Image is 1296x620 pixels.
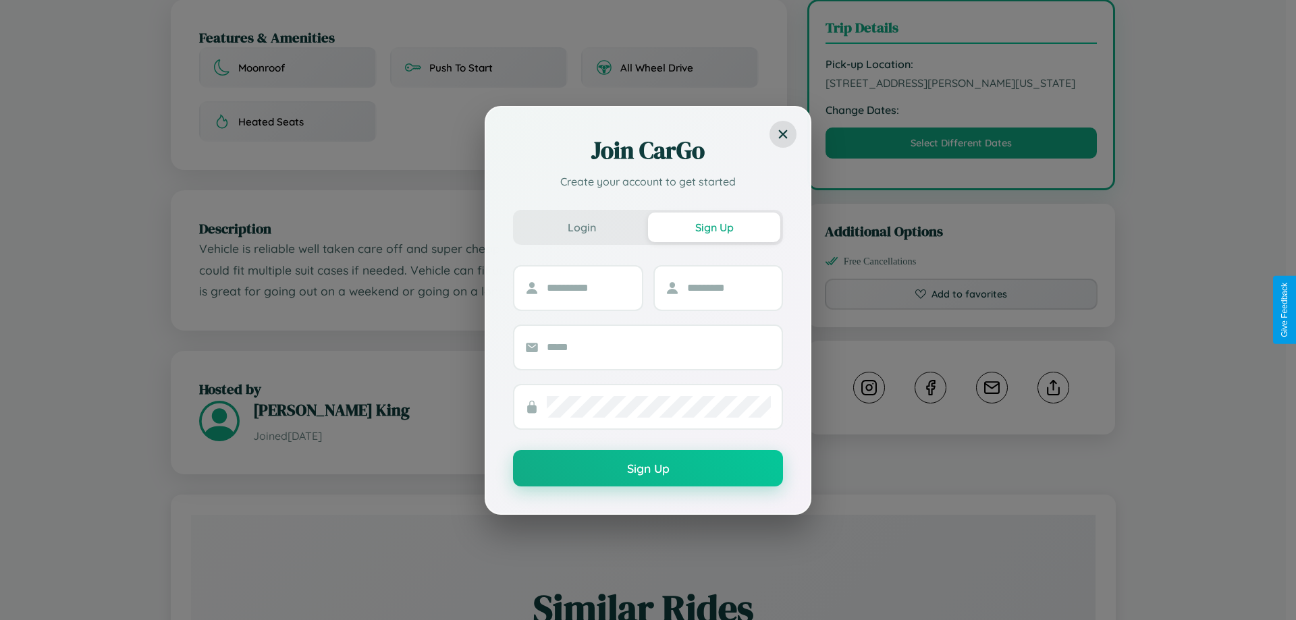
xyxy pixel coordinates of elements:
[516,213,648,242] button: Login
[1280,283,1289,337] div: Give Feedback
[513,134,783,167] h2: Join CarGo
[513,450,783,486] button: Sign Up
[648,213,780,242] button: Sign Up
[513,173,783,190] p: Create your account to get started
